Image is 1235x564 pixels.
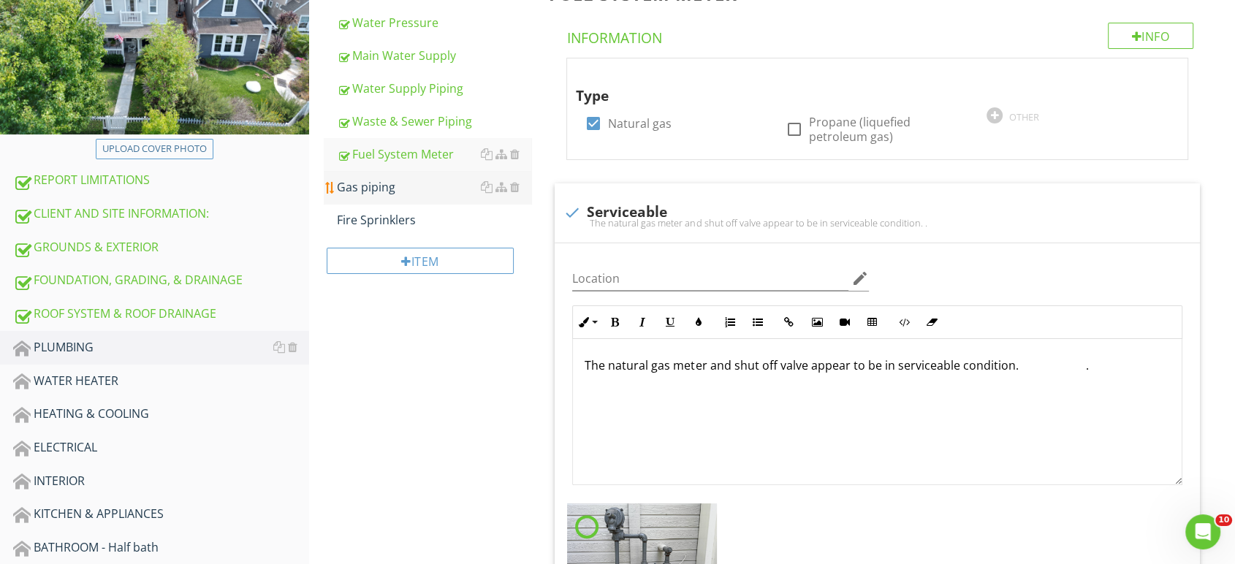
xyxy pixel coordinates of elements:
button: Ordered List [715,308,743,336]
div: PLUMBING [13,338,309,357]
div: WATER HEATER [13,372,309,391]
button: Clear Formatting [917,308,945,336]
button: Insert Image (Ctrl+P) [802,308,830,336]
div: Fuel System Meter [337,145,532,163]
div: BATHROOM - Half bath [13,538,309,557]
div: FOUNDATION, GRADING, & DRAINAGE [13,271,309,290]
button: Insert Video [830,308,858,336]
label: Natural gas [608,116,672,131]
button: Colors [684,308,712,336]
input: Location [572,267,848,291]
button: Insert Link (Ctrl+K) [775,308,802,336]
h4: Information [567,23,1193,47]
button: Inline Style [573,308,601,336]
div: Gas piping [337,178,532,196]
div: Item [327,248,514,274]
button: Upload cover photo [96,139,213,159]
div: Water Pressure [337,14,532,31]
div: CLIENT AND SITE INFORMATION: [13,205,309,224]
div: Fire Sprinklers [337,211,532,229]
button: Unordered List [743,308,771,336]
div: OTHER [1009,111,1039,123]
div: Info [1108,23,1194,49]
i: edit [851,270,869,287]
p: The natural gas meter and shut off valve appear to be in serviceable condition. . [585,357,1170,374]
div: GROUNDS & EXTERIOR [13,238,309,257]
div: Main Water Supply [337,47,532,64]
div: HEATING & COOLING [13,405,309,424]
div: ROOF SYSTEM & ROOF DRAINAGE [13,305,309,324]
div: KITCHEN & APPLIANCES [13,505,309,524]
div: Type [576,64,1148,107]
label: Propane (liquefied petroleum gas) [809,115,969,144]
div: Waste & Sewer Piping [337,113,532,130]
button: Code View [889,308,917,336]
div: INTERIOR [13,472,309,491]
button: Insert Table [858,308,886,336]
div: Water Supply Piping [337,80,532,97]
div: The natural gas meter and shut off valve appear to be in serviceable condition. . [563,217,1191,229]
div: Upload cover photo [102,142,207,156]
div: REPORT LIMITATIONS [13,171,309,190]
span: 10 [1215,514,1232,526]
iframe: Intercom live chat [1185,514,1220,549]
div: ELECTRICAL [13,438,309,457]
